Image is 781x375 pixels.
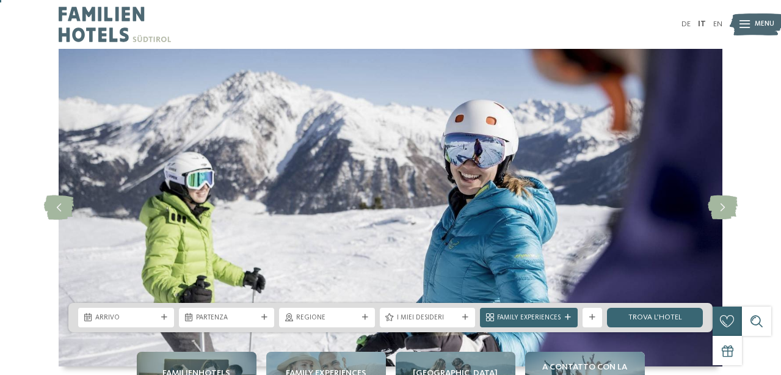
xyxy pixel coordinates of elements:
img: Hotel sulle piste da sci per bambini: divertimento senza confini [59,49,722,366]
a: trova l’hotel [607,308,703,327]
a: IT [698,20,706,28]
span: I miei desideri [397,313,459,323]
a: DE [681,20,691,28]
span: Regione [296,313,358,323]
span: Family Experiences [497,313,561,323]
span: Menu [755,20,774,29]
span: Arrivo [95,313,157,323]
a: EN [713,20,722,28]
span: Partenza [196,313,258,323]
